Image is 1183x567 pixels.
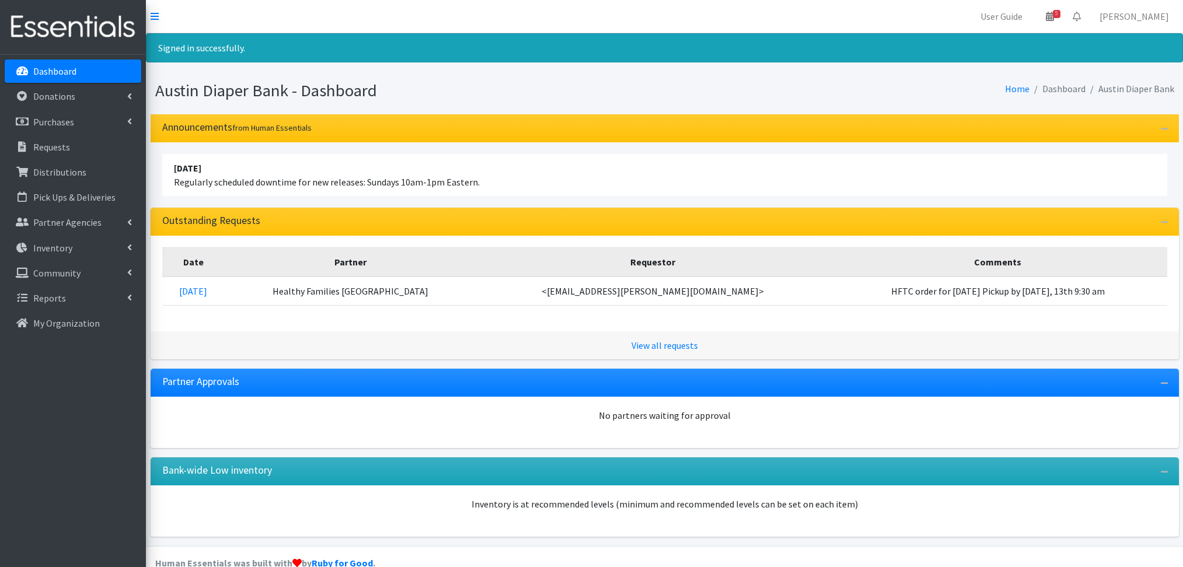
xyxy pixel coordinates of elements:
p: Inventory [33,242,72,254]
a: 5 [1037,5,1063,28]
p: Pick Ups & Deliveries [33,191,116,203]
a: Partner Agencies [5,211,141,234]
p: Inventory is at recommended levels (minimum and recommended levels can be set on each item) [162,497,1167,511]
a: Community [5,261,141,285]
a: Donations [5,85,141,108]
a: View all requests [631,339,698,351]
p: Purchases [33,116,74,128]
div: No partners waiting for approval [162,408,1167,422]
li: Regularly scheduled downtime for new releases: Sundays 10am-1pm Eastern. [162,154,1167,196]
th: Date [162,247,225,276]
p: My Organization [33,317,100,329]
a: Requests [5,135,141,159]
td: <[EMAIL_ADDRESS][PERSON_NAME][DOMAIN_NAME]> [477,276,828,306]
p: Community [33,267,81,279]
strong: [DATE] [174,162,201,174]
p: Dashboard [33,65,76,77]
p: Reports [33,292,66,304]
p: Distributions [33,166,86,178]
a: My Organization [5,311,141,335]
p: Partner Agencies [33,216,102,228]
th: Comments [829,247,1167,276]
img: HumanEssentials [5,8,141,47]
a: Purchases [5,110,141,134]
a: Pick Ups & Deliveries [5,185,141,209]
a: Home [1005,83,1030,94]
a: Inventory [5,236,141,260]
h3: Partner Approvals [162,376,239,388]
li: Austin Diaper Bank [1086,80,1174,97]
a: Distributions [5,160,141,184]
p: Donations [33,90,75,102]
th: Requestor [477,247,828,276]
th: Partner [225,247,477,276]
div: Signed in successfully. [146,33,1183,62]
p: Requests [33,141,70,153]
h1: Austin Diaper Bank - Dashboard [155,80,661,101]
span: 5 [1053,10,1060,18]
a: Reports [5,286,141,310]
a: [PERSON_NAME] [1090,5,1178,28]
a: Dashboard [5,60,141,83]
td: HFTC order for [DATE] Pickup by [DATE], 13th 9:30 am [829,276,1167,306]
li: Dashboard [1030,80,1086,97]
a: [DATE] [179,285,207,297]
h3: Bank-wide Low inventory [162,464,272,477]
h3: Announcements [162,121,312,134]
small: from Human Essentials [232,123,312,133]
h3: Outstanding Requests [162,215,260,227]
td: Healthy Families [GEOGRAPHIC_DATA] [225,276,477,306]
a: User Guide [971,5,1032,28]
